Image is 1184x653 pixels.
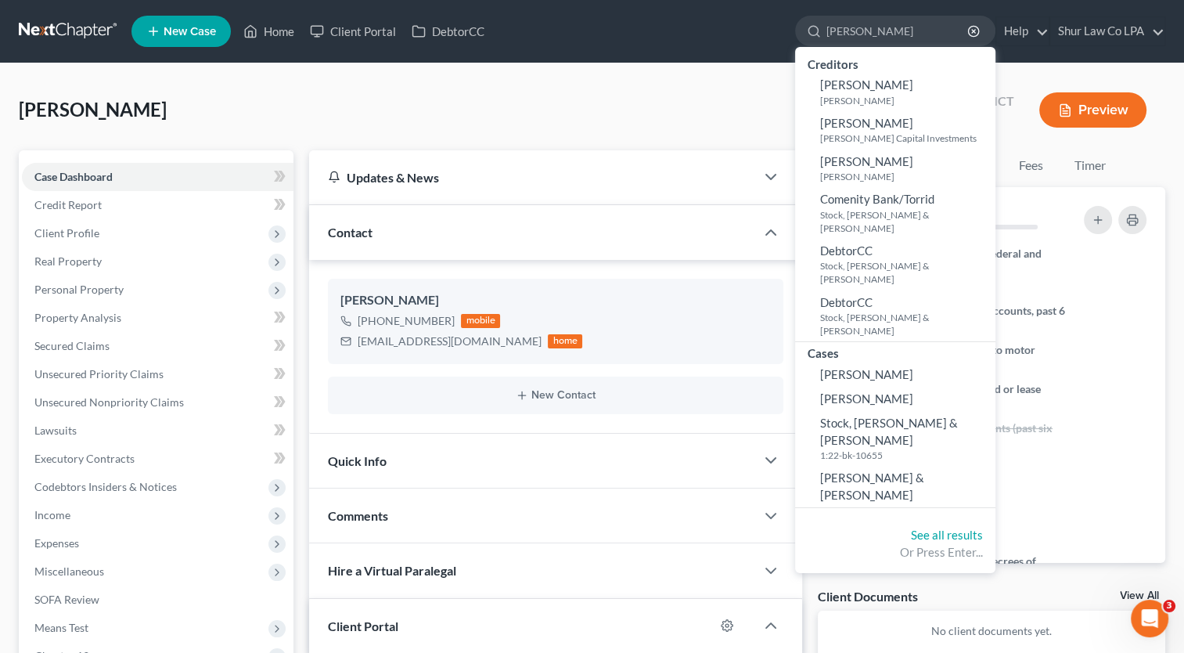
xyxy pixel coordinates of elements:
div: mobile [461,314,500,328]
span: [PERSON_NAME] [820,391,913,406]
a: [PERSON_NAME] [795,387,995,411]
span: [PERSON_NAME] & [PERSON_NAME] [820,471,924,501]
span: DebtorCC [820,244,873,258]
a: [PERSON_NAME] & [PERSON_NAME] [795,466,995,507]
span: Income [34,508,70,521]
a: [PERSON_NAME] [795,363,995,387]
a: Comenity Bank/TorridStock, [PERSON_NAME] & [PERSON_NAME] [795,187,995,239]
small: 1:22-bk-10655 [820,449,991,462]
a: Executory Contracts [22,445,293,473]
span: Means Test [34,621,88,634]
a: Lawsuits [22,417,293,445]
span: SOFA Review [34,593,99,606]
span: DebtorCC [820,295,873,309]
a: Case Dashboard [22,163,293,191]
span: Personal Property [34,283,124,296]
div: Updates & News [328,169,736,186]
a: Unsecured Priority Claims [22,360,293,388]
span: Unsecured Nonpriority Claims [34,395,184,409]
span: Unsecured Priority Claims [34,367,164,381]
span: Quick Info [328,453,387,468]
a: Fees [1006,150,1056,181]
a: SOFA Review [22,586,293,614]
span: Lawsuits [34,424,77,437]
a: Home [236,17,302,45]
span: Case Dashboard [34,170,113,183]
span: Comenity Bank/Torrid [820,192,934,206]
span: [PERSON_NAME] [820,78,913,92]
span: [PERSON_NAME] [820,116,913,130]
span: Property Analysis [34,311,121,324]
iframe: Intercom live chat [1131,600,1168,637]
a: DebtorCCStock, [PERSON_NAME] & [PERSON_NAME] [795,239,995,290]
span: Client Portal [328,619,398,633]
span: Secured Claims [34,339,110,352]
a: Credit Report [22,191,293,219]
span: New Case [164,26,216,38]
div: Client Documents [818,588,918,604]
div: home [548,334,582,348]
a: Help [996,17,1049,45]
a: Secured Claims [22,332,293,360]
small: Stock, [PERSON_NAME] & [PERSON_NAME] [820,259,991,286]
span: Contact [328,225,372,240]
span: Executory Contracts [34,452,135,465]
span: Miscellaneous [34,565,104,578]
a: View All [1120,590,1159,601]
small: [PERSON_NAME] [820,94,991,107]
input: Search by name... [826,16,970,45]
div: [EMAIL_ADDRESS][DOMAIN_NAME] [358,334,542,349]
small: Stock, [PERSON_NAME] & [PERSON_NAME] [820,311,991,337]
a: Unsecured Nonpriority Claims [22,388,293,417]
a: Stock, [PERSON_NAME] & [PERSON_NAME]1:22-bk-10655 [795,411,995,466]
a: DebtorCCStock, [PERSON_NAME] & [PERSON_NAME] [795,290,995,342]
span: Real Property [34,254,102,268]
a: [PERSON_NAME][PERSON_NAME] [795,73,995,111]
a: Client Portal [302,17,404,45]
div: Creditors [795,53,995,73]
span: 3 [1163,600,1175,612]
small: Stock, [PERSON_NAME] & [PERSON_NAME] [820,208,991,235]
button: Preview [1039,92,1146,128]
small: [PERSON_NAME] Capital Investments [820,132,991,145]
div: Cases [795,342,995,362]
a: DebtorCC [404,17,492,45]
div: [PERSON_NAME] [340,291,771,310]
small: [PERSON_NAME] [820,170,991,183]
a: Property Analysis [22,304,293,332]
a: Shur Law Co LPA [1050,17,1164,45]
span: [PERSON_NAME] [820,367,913,381]
span: Codebtors Insiders & Notices [34,480,177,493]
span: Client Profile [34,226,99,240]
span: [PERSON_NAME] [820,154,913,168]
span: Credit Report [34,198,102,211]
div: Or Press Enter... [808,544,983,561]
a: Timer [1062,150,1118,181]
span: Comments [328,508,388,523]
a: [PERSON_NAME][PERSON_NAME] [795,150,995,188]
a: [PERSON_NAME][PERSON_NAME] Capital Investments [795,111,995,150]
div: [PHONE_NUMBER] [358,313,455,329]
span: Stock, [PERSON_NAME] & [PERSON_NAME] [820,416,958,446]
button: New Contact [340,389,771,402]
span: Expenses [34,536,79,550]
a: See all results [911,528,983,542]
span: Hire a Virtual Paralegal [328,563,456,578]
p: No client documents yet. [830,623,1153,639]
span: [PERSON_NAME] [19,98,167,121]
